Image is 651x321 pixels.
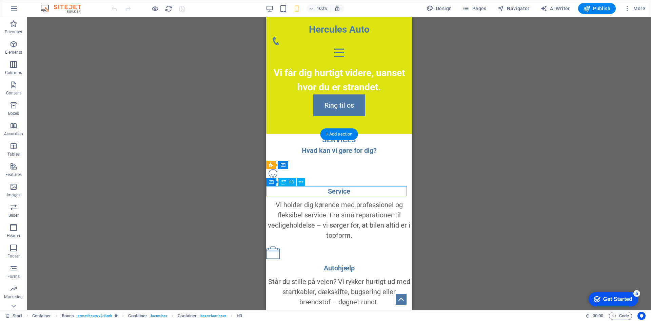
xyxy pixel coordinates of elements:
[427,5,452,12] span: Design
[289,180,294,184] span: H3
[621,3,648,14] button: More
[7,253,20,259] p: Footer
[5,50,22,55] p: Elements
[424,3,455,14] button: Design
[32,312,51,320] span: Click to select. Double-click to edit
[495,3,532,14] button: Navigator
[150,312,167,320] span: . boxes-box
[199,312,226,320] span: . boxes-box-inner
[8,213,19,218] p: Slider
[20,7,49,14] div: Get Started
[4,131,23,137] p: Accordion
[7,233,20,238] p: Header
[62,312,74,320] span: Click to select. Double-click to edit
[540,5,570,12] span: AI Writer
[164,4,173,13] button: reload
[317,4,328,13] h6: 100%
[586,312,604,320] h6: Session time
[609,312,632,320] button: Code
[5,312,22,320] a: Click to cancel selection. Double-click to open Pages
[5,3,55,18] div: Get Started 5 items remaining, 0% complete
[5,29,22,35] p: Favorites
[307,4,331,13] button: 100%
[32,312,242,320] nav: breadcrumb
[4,294,23,300] p: Marketing
[237,312,242,320] span: Click to select. Double-click to edit
[77,312,112,320] span: . preset-boxes-v3-klank
[320,128,358,140] div: + Add section
[334,5,340,12] i: On resize automatically adjust zoom level to fit chosen device.
[128,312,147,320] span: Click to select. Double-click to edit
[7,274,20,279] p: Forms
[593,312,603,320] span: 00 00
[460,3,489,14] button: Pages
[7,192,21,198] p: Images
[178,312,197,320] span: Click to select. Double-click to edit
[5,172,22,177] p: Features
[637,312,646,320] button: Usercentrics
[7,151,20,157] p: Tables
[5,70,22,75] p: Columns
[612,312,629,320] span: Code
[584,5,610,12] span: Publish
[597,313,598,318] span: :
[538,3,573,14] button: AI Writer
[6,90,21,96] p: Content
[39,4,90,13] img: Editor Logo
[50,1,57,8] div: 5
[165,5,173,13] i: Reload page
[8,111,19,116] p: Boxes
[424,3,455,14] div: Design (Ctrl+Alt+Y)
[624,5,645,12] span: More
[462,5,486,12] span: Pages
[497,5,530,12] span: Navigator
[578,3,616,14] button: Publish
[151,4,159,13] button: Click here to leave preview mode and continue editing
[115,314,118,318] i: This element is a customizable preset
